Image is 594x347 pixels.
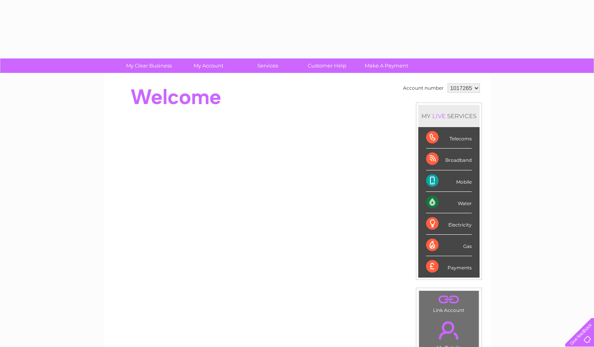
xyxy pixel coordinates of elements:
[426,149,472,170] div: Broadband
[426,192,472,213] div: Water
[176,58,241,73] a: My Account
[426,256,472,277] div: Payments
[235,58,300,73] a: Services
[426,235,472,256] div: Gas
[354,58,419,73] a: Make A Payment
[431,112,447,120] div: LIVE
[117,58,181,73] a: My Clear Business
[401,81,446,95] td: Account number
[426,127,472,149] div: Telecoms
[426,170,472,192] div: Mobile
[426,213,472,235] div: Electricity
[421,317,477,344] a: .
[419,290,479,315] td: Link Account
[421,293,477,306] a: .
[418,105,480,127] div: MY SERVICES
[295,58,359,73] a: Customer Help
